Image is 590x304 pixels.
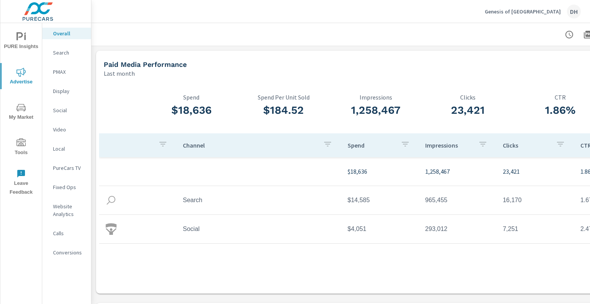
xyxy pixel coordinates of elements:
div: Display [42,85,91,97]
img: icon-search.svg [105,194,117,206]
div: Overall [42,28,91,39]
div: Calls [42,228,91,239]
p: Conversions [53,249,85,256]
span: Tools [3,138,40,157]
div: Local [42,143,91,154]
p: $18,636 [348,167,413,176]
p: Search [53,49,85,56]
p: Overall [53,30,85,37]
span: Leave Feedback [3,169,40,197]
p: Fixed Ops [53,183,85,191]
p: 23,421 [503,167,568,176]
p: Channel [183,141,317,149]
h3: $18,636 [145,104,237,117]
p: Local [53,145,85,153]
div: nav menu [0,23,42,200]
td: $14,585 [341,191,419,210]
div: PureCars TV [42,162,91,174]
td: 16,170 [497,191,574,210]
p: Genesis of [GEOGRAPHIC_DATA] [485,8,561,15]
div: Social [42,105,91,116]
div: Fixed Ops [42,181,91,193]
p: Spend [348,141,394,149]
p: Website Analytics [53,203,85,218]
div: Video [42,124,91,135]
p: Clicks [503,141,550,149]
p: Last month [104,69,135,78]
p: Spend [145,94,237,101]
h3: 1,258,467 [330,104,422,117]
h3: 23,421 [422,104,514,117]
p: Impressions [330,94,422,101]
td: 7,251 [497,219,574,239]
p: Display [53,87,85,95]
td: 293,012 [419,219,497,239]
td: Search [177,191,341,210]
p: 1,258,467 [425,167,491,176]
div: Website Analytics [42,201,91,220]
p: Impressions [425,141,472,149]
span: Advertise [3,68,40,86]
h5: Paid Media Performance [104,60,187,68]
p: Spend Per Unit Sold [237,94,330,101]
span: PURE Insights [3,32,40,51]
div: Search [42,47,91,58]
p: Clicks [422,94,514,101]
span: My Market [3,103,40,122]
td: 965,455 [419,191,497,210]
h3: $184.52 [237,104,330,117]
td: $4,051 [341,219,419,239]
p: Social [53,106,85,114]
p: PMAX [53,68,85,76]
img: icon-social.svg [105,223,117,235]
p: Calls [53,229,85,237]
div: PMAX [42,66,91,78]
td: Social [177,219,341,239]
div: DH [567,5,581,18]
p: Video [53,126,85,133]
p: PureCars TV [53,164,85,172]
div: Conversions [42,247,91,258]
